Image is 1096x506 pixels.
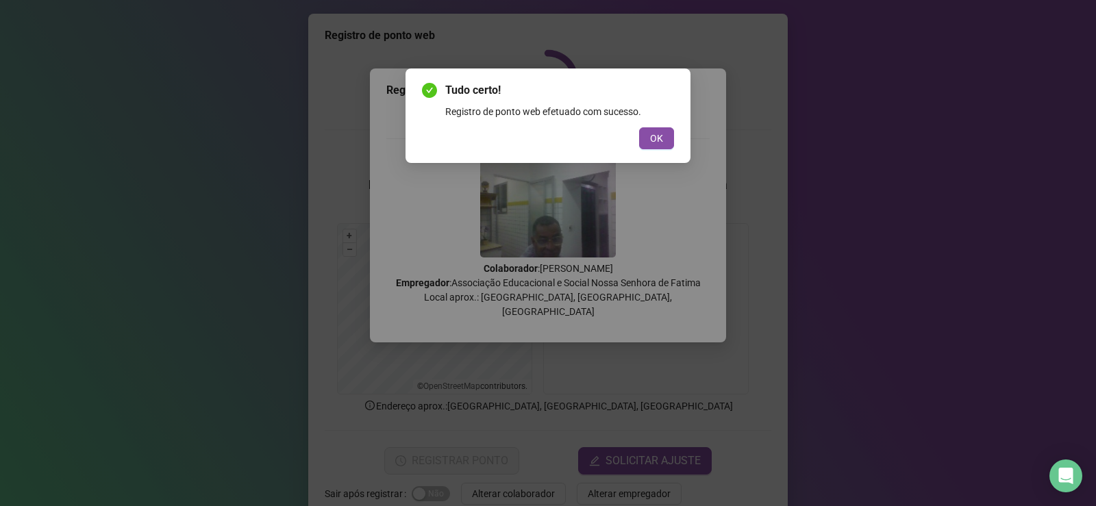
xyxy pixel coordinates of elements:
[422,83,437,98] span: check-circle
[1049,459,1082,492] div: Open Intercom Messenger
[639,127,674,149] button: OK
[650,131,663,146] span: OK
[445,104,674,119] div: Registro de ponto web efetuado com sucesso.
[445,82,674,99] span: Tudo certo!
